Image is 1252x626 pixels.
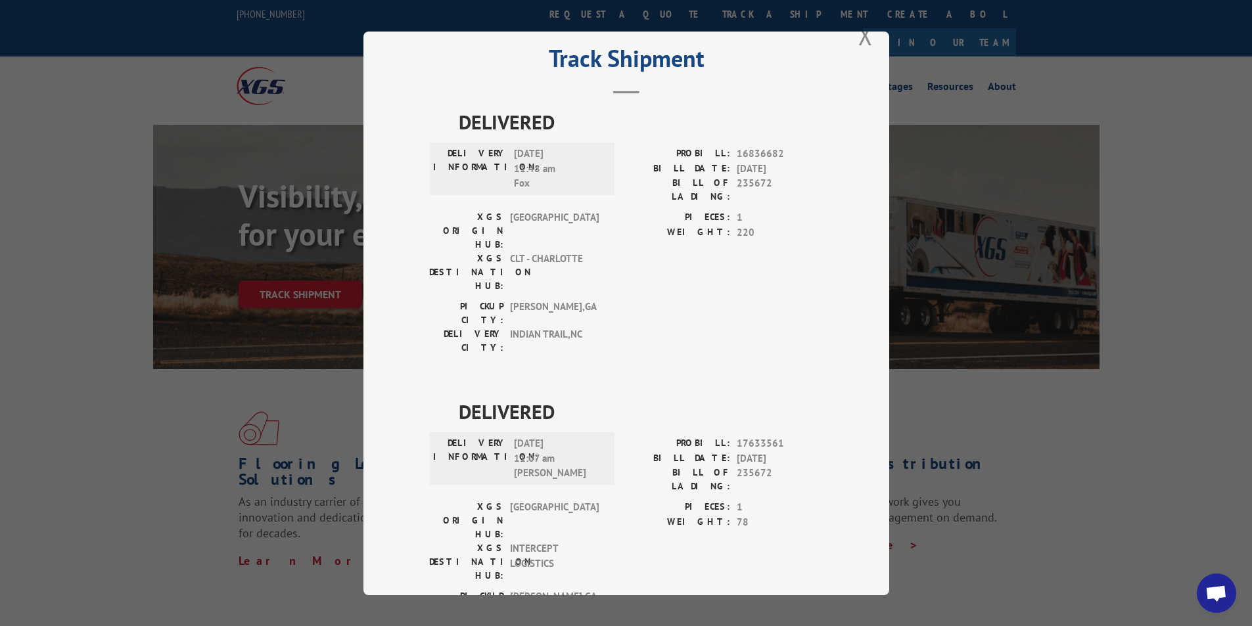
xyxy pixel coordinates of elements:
[429,327,503,355] label: DELIVERY CITY:
[626,146,730,162] label: PROBILL:
[510,541,599,583] span: INTERCEPT LOGISTICS
[626,466,730,493] label: BILL OF LADING:
[429,589,503,617] label: PICKUP CITY:
[514,146,603,191] span: [DATE] 11:48 am Fox
[737,514,823,529] span: 78
[626,451,730,466] label: BILL DATE:
[429,210,503,252] label: XGS ORIGIN HUB:
[737,451,823,466] span: [DATE]
[510,500,599,541] span: [GEOGRAPHIC_DATA]
[459,107,823,137] span: DELIVERED
[858,18,873,53] button: Close modal
[429,500,503,541] label: XGS ORIGIN HUB:
[737,146,823,162] span: 16836682
[459,397,823,426] span: DELIVERED
[1197,573,1236,613] div: Open chat
[737,500,823,515] span: 1
[737,210,823,225] span: 1
[433,146,507,191] label: DELIVERY INFORMATION:
[626,176,730,204] label: BILL OF LADING:
[737,466,823,493] span: 235672
[514,436,603,481] span: [DATE] 11:07 am [PERSON_NAME]
[429,541,503,583] label: XGS DESTINATION HUB:
[510,327,599,355] span: INDIAN TRAIL , NC
[626,514,730,529] label: WEIGHT:
[510,300,599,327] span: [PERSON_NAME] , GA
[510,210,599,252] span: [GEOGRAPHIC_DATA]
[737,436,823,451] span: 17633561
[737,225,823,240] span: 220
[429,252,503,293] label: XGS DESTINATION HUB:
[429,300,503,327] label: PICKUP CITY:
[433,436,507,481] label: DELIVERY INFORMATION:
[510,252,599,293] span: CLT - CHARLOTTE
[626,225,730,240] label: WEIGHT:
[737,176,823,204] span: 235672
[626,500,730,515] label: PIECES:
[626,161,730,176] label: BILL DATE:
[429,49,823,74] h2: Track Shipment
[737,161,823,176] span: [DATE]
[626,436,730,451] label: PROBILL:
[510,589,599,617] span: [PERSON_NAME] , GA
[626,210,730,225] label: PIECES:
